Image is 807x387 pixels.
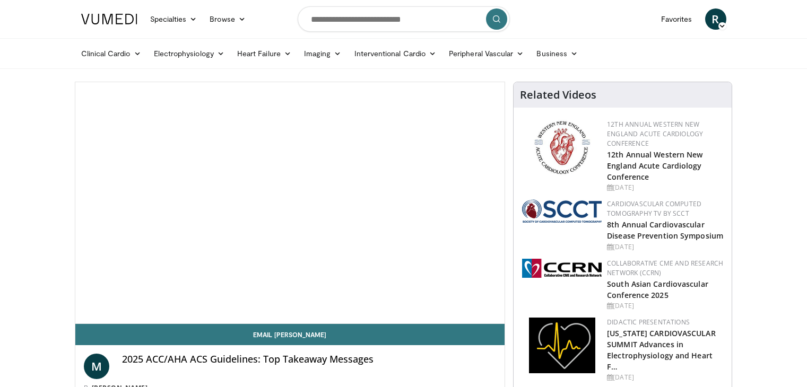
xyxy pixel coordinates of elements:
div: Didactic Presentations [607,318,723,327]
a: 12th Annual Western New England Acute Cardiology Conference [607,120,703,148]
a: R [705,8,726,30]
img: VuMedi Logo [81,14,137,24]
a: Clinical Cardio [75,43,147,64]
a: Cardiovascular Computed Tomography TV by SCCT [607,199,701,218]
a: [US_STATE] CARDIOVASCULAR SUMMIT Advances in Electrophysiology and Heart F… [607,328,716,372]
img: 51a70120-4f25-49cc-93a4-67582377e75f.png.150x105_q85_autocrop_double_scale_upscale_version-0.2.png [522,199,602,223]
div: [DATE] [607,301,723,311]
a: 12th Annual Western New England Acute Cardiology Conference [607,149,702,182]
a: Email [PERSON_NAME] [75,324,505,345]
div: [DATE] [607,373,723,382]
div: [DATE] [607,242,723,252]
a: Interventional Cardio [348,43,443,64]
img: 1860aa7a-ba06-47e3-81a4-3dc728c2b4cf.png.150x105_q85_autocrop_double_scale_upscale_version-0.2.png [529,318,595,373]
div: [DATE] [607,183,723,192]
a: Business [530,43,584,64]
h4: Related Videos [520,89,596,101]
a: South Asian Cardiovascular Conference 2025 [607,279,708,300]
a: Specialties [144,8,204,30]
a: Peripheral Vascular [442,43,530,64]
a: Browse [203,8,252,30]
img: a04ee3ba-8487-4636-b0fb-5e8d268f3737.png.150x105_q85_autocrop_double_scale_upscale_version-0.2.png [522,259,602,278]
input: Search topics, interventions [298,6,510,32]
a: M [84,354,109,379]
a: Favorites [655,8,699,30]
a: Collaborative CME and Research Network (CCRN) [607,259,723,277]
a: Electrophysiology [147,43,231,64]
video-js: Video Player [75,82,505,324]
a: Imaging [298,43,348,64]
a: 8th Annual Cardiovascular Disease Prevention Symposium [607,219,723,241]
h4: 2025 ACC/AHA ACS Guidelines: Top Takeaway Messages [122,354,497,365]
a: Heart Failure [231,43,298,64]
img: 0954f259-7907-4053-a817-32a96463ecc8.png.150x105_q85_autocrop_double_scale_upscale_version-0.2.png [533,120,592,175]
